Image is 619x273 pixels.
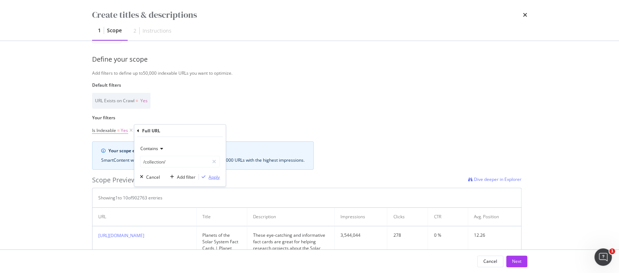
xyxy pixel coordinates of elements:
[177,174,195,180] div: Add filter
[92,115,521,121] label: Your filters
[609,248,615,254] span: 1
[393,232,422,239] div: 278
[95,98,135,104] span: URL Exists on Crawl
[477,256,503,267] button: Cancel
[247,208,335,226] th: Description
[140,98,148,104] span: Yes
[335,208,387,226] th: Impressions
[167,173,195,181] button: Add filter
[202,232,241,258] div: Planets of the Solar System Fact Cards | Planet Facts
[428,208,468,226] th: CTR
[137,173,160,181] button: Cancel
[92,70,527,76] div: Add filters to define up to 50,000 indexable URLs you want to optimize.
[140,145,158,152] span: Contains
[108,148,305,154] div: Your scope exceeds the 50,000 URLs limit.
[387,208,428,226] th: Clicks
[197,208,247,226] th: Title
[117,127,120,133] span: =
[146,174,160,180] div: Cancel
[92,141,314,170] div: info banner
[253,232,329,265] div: These eye-catching and informative fact cards are great for helping research projects about the S...
[92,208,197,226] th: URL
[434,232,462,239] div: 0 %
[468,175,521,185] a: Dive deeper in Explorer
[474,232,515,239] div: 12.26
[121,125,128,136] span: Yes
[143,27,172,34] div: Instructions
[468,208,521,226] th: Avg. Position
[474,176,521,182] span: Dive deeper in Explorer
[98,195,162,201] div: Showing 1 to 10 of 902763 entries
[341,232,381,239] div: 3,544,044
[483,258,497,264] div: Cancel
[594,248,612,266] iframe: Intercom live chat
[199,173,220,181] button: Apply
[92,175,162,185] div: Scope Preview (902763)
[92,82,521,88] label: Default filters
[209,174,220,180] div: Apply
[98,232,144,239] a: [URL][DOMAIN_NAME]
[133,27,136,34] div: 2
[92,55,527,64] div: Define your scope
[92,9,197,21] div: Create titles & descriptions
[142,128,160,134] div: Full URL
[92,127,116,133] span: Is Indexable
[512,258,521,264] div: Next
[107,27,122,34] div: Scope
[523,9,527,21] div: times
[136,98,138,104] span: =
[101,157,305,164] div: SmartContent will only generate recommendations for the 50,000 URLs with the highest impressions.
[506,256,527,267] button: Next
[98,27,101,34] div: 1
